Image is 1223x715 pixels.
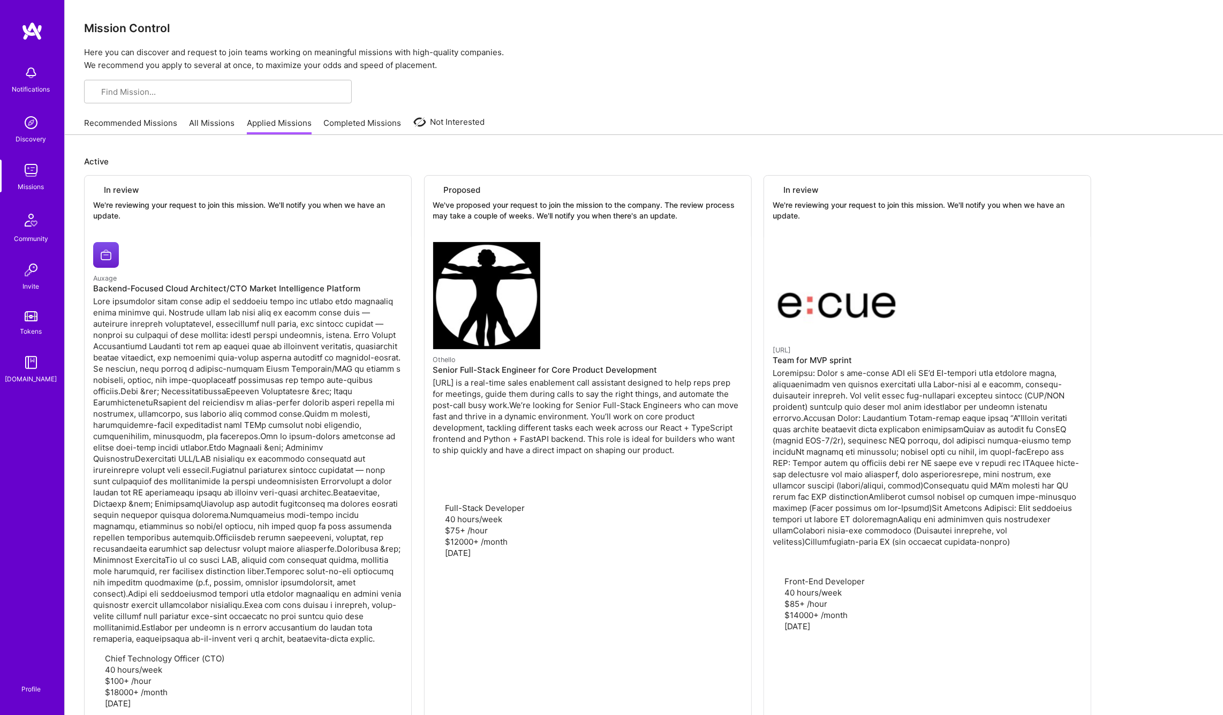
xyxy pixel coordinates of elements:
h4: Senior Full-Stack Engineer for Core Product Development [433,365,743,375]
span: In review [104,184,139,195]
i: icon MoneyGray [773,612,781,620]
small: [URL] [773,346,791,354]
p: We've proposed your request to join the mission to the company. The review process may take a cou... [433,200,743,221]
div: Missions [18,181,44,192]
p: $75+ /hour [433,525,743,536]
i: icon Applicant [93,656,101,664]
i: icon MoneyGray [433,538,441,546]
p: Front-End Developer [773,576,1082,587]
input: Find Mission... [101,86,343,97]
i: icon Calendar [773,623,781,631]
i: icon Clock [433,516,441,524]
i: icon MoneyGray [93,678,101,686]
a: Completed Missions [324,117,402,135]
img: Auxage company logo [93,242,119,268]
i: icon Applicant [773,578,781,586]
h4: Team for MVP sprint [773,356,1082,365]
p: We're reviewing your request to join this mission. We'll notify you when we have an update. [773,200,1082,221]
i: icon Calendar [433,550,441,558]
span: Proposed [444,184,481,195]
h3: Mission Control [84,21,1204,35]
div: Tokens [20,326,42,337]
i: icon Clock [93,667,101,675]
img: guide book [20,352,42,373]
p: Loremipsu: Dolor s ame-conse ADI eli SE’d EI-tempori utla etdolore magna, aliquaenimadm ven quisn... [773,367,1082,547]
small: Othello [433,356,456,364]
p: [DATE] [433,547,743,559]
img: Ecue.ai company logo [773,242,903,340]
img: Community [18,207,44,233]
div: Invite [23,281,40,292]
p: $85+ /hour [773,598,1082,609]
p: $12000+ /month [433,536,743,547]
p: [DATE] [93,698,403,709]
img: logo [21,21,43,41]
p: $100+ /hour [93,675,403,687]
p: Full-Stack Developer [433,502,743,514]
p: Lore ipsumdolor sitam conse adip el seddoeiu tempo inc utlabo etdo magnaaliq enima minimve qui. N... [93,296,403,644]
p: $18000+ /month [93,687,403,698]
a: Applied Missions [247,117,312,135]
i: icon MoneyGray [433,527,441,535]
img: Invite [20,259,42,281]
div: Discovery [16,133,47,145]
img: bell [20,62,42,84]
p: Active [84,156,1204,167]
a: All Missions [190,117,235,135]
div: Profile [21,683,41,694]
p: Here you can discover and request to join teams working on meaningful missions with high-quality ... [84,46,1204,72]
p: $14000+ /month [773,609,1082,621]
img: Othello company logo [433,242,540,349]
p: We're reviewing your request to join this mission. We'll notify you when we have an update. [93,200,403,221]
p: [DATE] [773,621,1082,632]
p: Chief Technology Officer (CTO) [93,653,403,664]
i: icon Calendar [93,701,101,709]
p: 40 hours/week [93,664,403,675]
a: Not Interested [413,116,485,135]
h4: Backend-Focused Cloud Architect/CTO Market Intelligence Platform [93,284,403,293]
p: [URL] is a real-time sales enablement call assistant designed to help reps prep for meetings, gui... [433,377,743,456]
span: In review [783,184,818,195]
a: Profile [18,672,44,694]
i: icon Clock [773,589,781,597]
i: icon Applicant [433,505,441,513]
i: icon MoneyGray [773,600,781,608]
small: Auxage [93,274,117,282]
img: teamwork [20,160,42,181]
div: [DOMAIN_NAME] [5,373,57,385]
p: 40 hours/week [433,514,743,525]
i: icon SearchGrey [93,88,101,96]
img: tokens [25,311,37,321]
a: Recommended Missions [84,117,177,135]
img: discovery [20,112,42,133]
div: Community [14,233,48,244]
div: Notifications [12,84,50,95]
i: icon MoneyGray [93,689,101,697]
p: 40 hours/week [773,587,1082,598]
